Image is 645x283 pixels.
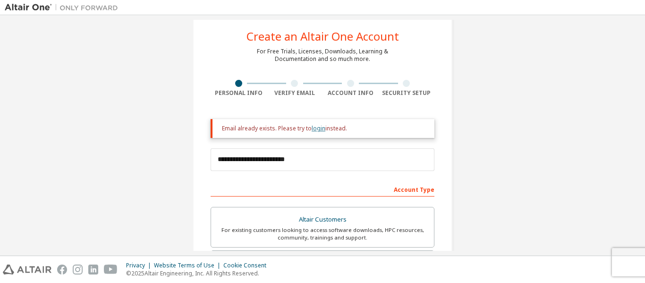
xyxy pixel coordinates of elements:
[57,265,67,274] img: facebook.svg
[154,262,223,269] div: Website Terms of Use
[126,269,272,277] p: © 2025 Altair Engineering, Inc. All Rights Reserved.
[222,125,427,132] div: Email already exists. Please try to instead.
[379,89,435,97] div: Security Setup
[126,262,154,269] div: Privacy
[312,124,325,132] a: login
[217,226,428,241] div: For existing customers looking to access software downloads, HPC resources, community, trainings ...
[267,89,323,97] div: Verify Email
[246,31,399,42] div: Create an Altair One Account
[88,265,98,274] img: linkedin.svg
[223,262,272,269] div: Cookie Consent
[211,89,267,97] div: Personal Info
[5,3,123,12] img: Altair One
[73,265,83,274] img: instagram.svg
[104,265,118,274] img: youtube.svg
[257,48,388,63] div: For Free Trials, Licenses, Downloads, Learning & Documentation and so much more.
[211,181,434,197] div: Account Type
[3,265,51,274] img: altair_logo.svg
[217,213,428,226] div: Altair Customers
[322,89,379,97] div: Account Info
